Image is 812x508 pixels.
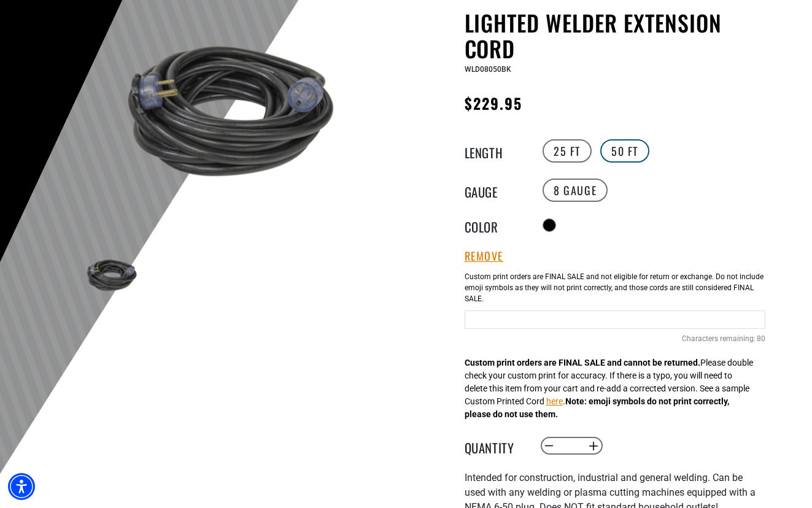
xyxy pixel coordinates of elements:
input: Text field [465,310,765,329]
span: 80 [757,333,765,344]
label: 8 Gauge [543,179,608,202]
span: WLD08050BK [465,65,511,74]
div: Accessibility Menu [8,473,35,500]
legend: Length [465,143,526,159]
span: Characters remaining: [682,334,756,343]
img: black [74,12,370,209]
button: Remove [465,250,504,263]
span: $229.95 [465,92,523,114]
label: Quantity [465,438,526,454]
label: 25 FT [543,139,592,163]
legend: Gauge [465,182,526,198]
img: black [74,252,145,299]
strong: Note: emoji symbols do not print correctly, please do not use them. [465,396,729,419]
h1: Lighted Welder Extension Cord [465,10,765,61]
legend: Color [465,217,526,233]
label: 50 FT [600,139,649,163]
button: here [546,395,563,408]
